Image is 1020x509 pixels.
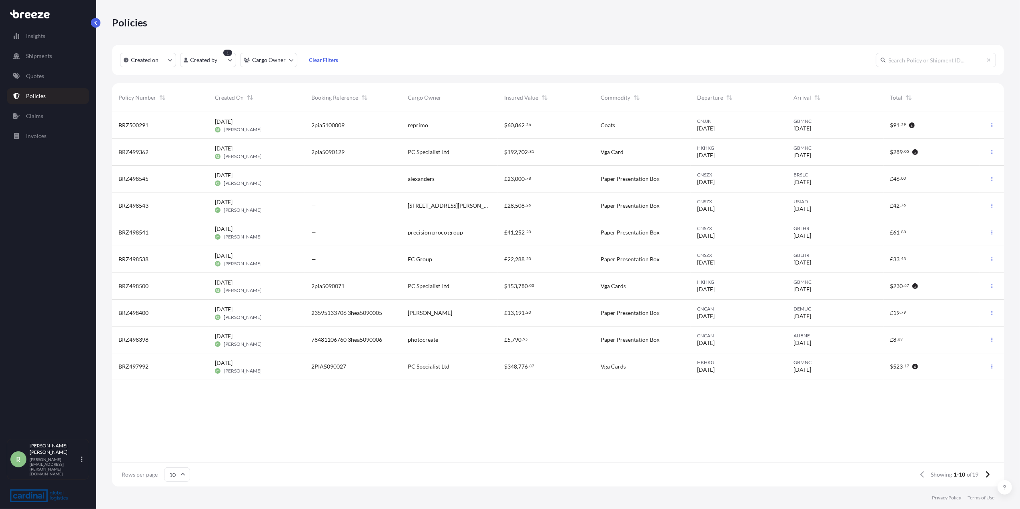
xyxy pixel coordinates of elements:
span: $ [890,283,893,289]
span: [DATE] [794,339,811,347]
span: of 19 [967,471,979,479]
button: Sort [245,93,255,102]
span: 00 [529,284,534,287]
span: , [517,364,518,369]
a: Policies [7,88,89,104]
a: Terms of Use [968,495,994,501]
span: 42 [893,203,900,208]
span: PC Specialist Ltd [408,282,449,290]
span: £ [890,176,893,182]
span: 26 [526,123,531,126]
span: Commodity [601,94,630,102]
span: GBLHR [794,225,877,232]
span: 523 [893,364,903,369]
p: Policies [26,92,46,100]
span: RS [216,206,220,214]
span: 2PIA5090027 [311,363,346,371]
p: Privacy Policy [932,495,961,501]
span: 88 [901,230,906,233]
span: 508 [515,203,525,208]
span: 20 [526,311,531,314]
span: , [514,176,515,182]
span: RS [216,260,220,268]
span: £ [890,310,893,316]
span: . [528,284,529,287]
span: 00 [901,177,906,180]
button: cargoOwner Filter options [240,53,297,67]
span: [DATE] [215,171,232,179]
span: Vga Cards [601,363,626,371]
span: — [311,202,316,210]
span: 19 [893,310,900,316]
p: Quotes [26,72,44,80]
span: 67 [904,284,909,287]
span: [DATE] [697,151,715,159]
span: £ [890,230,893,235]
span: . [528,150,529,153]
span: CNSZX [697,225,781,232]
span: 191 [515,310,525,316]
span: 23595133706 3hea5090005 [311,309,382,317]
span: [PERSON_NAME] [408,309,452,317]
span: Paper Presentation Box [601,175,659,183]
span: $ [504,364,507,369]
span: GBLHR [794,252,877,259]
a: Quotes [7,68,89,84]
p: [PERSON_NAME] [PERSON_NAME] [30,443,79,455]
p: Created on [131,56,158,64]
span: 76 [901,204,906,206]
span: BRZ498538 [118,255,148,263]
span: 776 [518,364,528,369]
span: £ [504,176,507,182]
span: Showing [931,471,952,479]
span: 288 [515,257,525,262]
button: Sort [360,93,369,102]
span: [DATE] [215,144,232,152]
span: 81 [529,150,534,153]
span: 78481106760 3hea5090006 [311,336,382,344]
span: , [511,337,512,343]
span: Paper Presentation Box [601,336,659,344]
span: PC Specialist Ltd [408,148,449,156]
span: alexanders [408,175,435,183]
span: Vga Cards [601,282,626,290]
span: . [900,177,901,180]
span: . [903,284,904,287]
span: [PERSON_NAME] [224,341,262,347]
span: [DATE] [794,178,811,186]
span: [DATE] [697,232,715,240]
span: , [514,257,515,262]
span: USIAD [794,198,877,205]
span: 2pia5090129 [311,148,345,156]
span: . [525,177,526,180]
span: $ [890,122,893,128]
span: , [517,149,518,155]
span: , [517,283,518,289]
span: Rows per page [122,471,158,479]
span: BRZ498500 [118,282,148,290]
span: 05 [904,150,909,153]
span: 95 [523,338,528,341]
span: GBMNC [794,118,877,124]
span: 41 [507,230,514,235]
span: [DATE] [215,279,232,287]
span: . [897,338,898,341]
span: [PERSON_NAME] [224,126,262,133]
span: 2pia5090071 [311,282,345,290]
span: £ [504,257,507,262]
span: . [525,311,526,314]
span: 230 [893,283,903,289]
span: . [528,365,529,367]
span: RS [216,313,220,321]
span: 60 [507,122,514,128]
p: Invoices [26,132,46,140]
p: Insights [26,32,45,40]
span: 780 [518,283,528,289]
a: Insights [7,28,89,44]
span: 28 [507,203,514,208]
span: £ [504,203,507,208]
p: Created by [190,56,218,64]
span: . [525,204,526,206]
span: 87 [529,365,534,367]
